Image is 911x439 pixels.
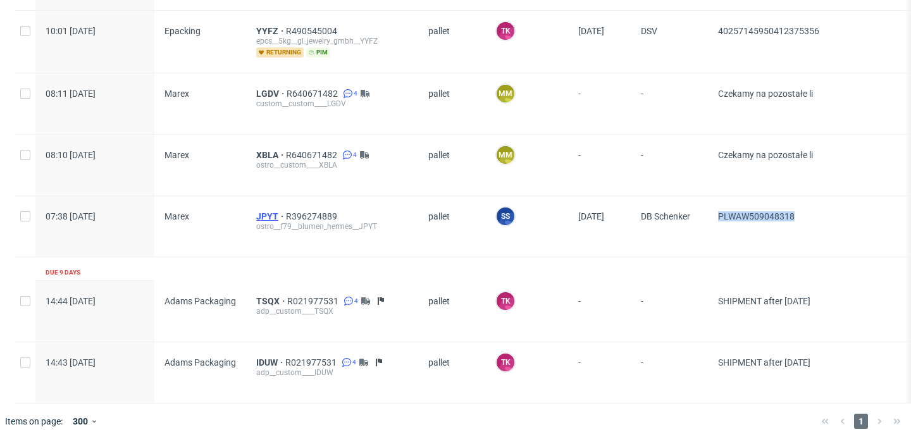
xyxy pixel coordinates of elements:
[641,357,698,388] span: -
[718,211,795,221] span: PLWAW509048318
[578,357,621,388] span: -
[718,150,813,160] span: Czekamy na pozostałe li
[354,296,358,306] span: 4
[164,211,189,221] span: Marex
[286,26,340,36] a: R490545004
[578,150,621,180] span: -
[256,36,408,46] div: epcs__5kg__gl_jewelry_gmbh__YYFZ
[286,150,340,160] a: R640671482
[578,296,621,326] span: -
[641,89,698,119] span: -
[641,150,698,180] span: -
[718,296,810,306] span: SHIPMENT after [DATE]
[641,211,698,242] span: DB Schenker
[256,47,304,58] span: returning
[497,22,514,40] figcaption: TK
[256,160,408,170] div: ostro__custom____XBLA
[287,296,341,306] a: R021977531
[256,306,408,316] div: adp__custom____TSQX
[718,357,810,368] span: SHIPMENT after [DATE]
[497,292,514,310] figcaption: TK
[256,150,286,160] a: XBLA
[428,26,475,58] span: pallet
[46,26,96,36] span: 10:01 [DATE]
[164,150,189,160] span: Marex
[286,211,340,221] a: R396274889
[340,150,357,160] a: 4
[46,89,96,99] span: 08:11 [DATE]
[287,89,340,99] a: R640671482
[497,354,514,371] figcaption: TK
[428,357,475,388] span: pallet
[339,357,356,368] a: 4
[497,85,514,102] figcaption: MM
[428,89,475,119] span: pallet
[46,268,80,278] div: Due 9 days
[46,357,96,368] span: 14:43 [DATE]
[256,211,286,221] a: JPYT
[306,47,330,58] span: pim
[256,296,287,306] a: TSQX
[46,296,96,306] span: 14:44 [DATE]
[354,89,357,99] span: 4
[428,150,475,180] span: pallet
[340,89,357,99] a: 4
[256,368,408,378] div: adp__custom____IDUW
[164,89,189,99] span: Marex
[256,99,408,109] div: custom__custom____LGDV
[718,89,813,99] span: Czekamy na pozostałe li
[497,146,514,164] figcaption: MM
[256,221,408,232] div: ostro__f79__blumen_hermes__JPYT
[46,150,96,160] span: 08:10 [DATE]
[428,296,475,326] span: pallet
[5,415,63,428] span: Items on page:
[353,150,357,160] span: 4
[641,26,698,58] span: DSV
[164,296,236,306] span: Adams Packaging
[341,296,358,306] a: 4
[285,357,339,368] a: R021977531
[352,357,356,368] span: 4
[578,89,621,119] span: -
[256,26,286,36] a: YYFZ
[256,89,287,99] a: LGDV
[578,26,604,36] span: [DATE]
[718,26,819,36] span: 40257145950412375356
[164,26,201,36] span: Epacking
[641,296,698,326] span: -
[854,414,868,429] span: 1
[578,211,604,221] span: [DATE]
[164,357,236,368] span: Adams Packaging
[428,211,475,242] span: pallet
[497,207,514,225] figcaption: SS
[68,412,90,430] div: 300
[46,211,96,221] span: 07:38 [DATE]
[256,357,285,368] a: IDUW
